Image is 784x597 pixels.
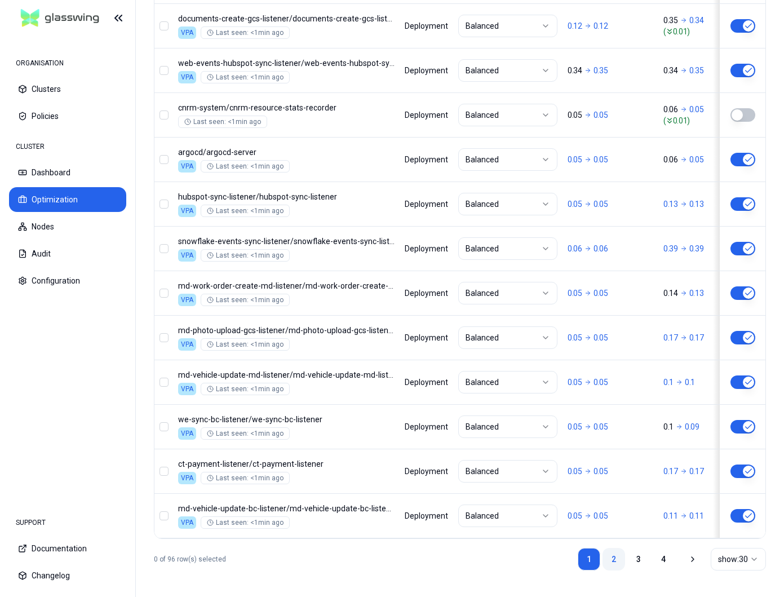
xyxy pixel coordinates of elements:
[178,383,196,395] div: VPA
[405,198,448,210] div: Deployment
[568,466,582,477] p: 0.05
[207,429,284,438] div: Last seen: <1min ago
[207,384,284,393] div: Last seen: <1min ago
[663,65,678,76] p: 0.34
[9,241,126,266] button: Audit
[663,104,678,115] p: 0.06
[568,243,582,254] p: 0.06
[593,243,608,254] p: 0.06
[593,377,608,388] p: 0.05
[593,65,608,76] p: 0.35
[663,332,678,343] p: 0.17
[689,288,704,299] p: 0.13
[627,548,650,571] a: 3
[178,414,395,425] p: we-sync-bc-listener
[405,109,448,121] div: Deployment
[405,332,448,343] div: Deployment
[663,421,674,432] p: 0.1
[9,214,126,239] button: Nodes
[568,288,582,299] p: 0.05
[578,548,675,571] nav: pagination
[405,466,448,477] div: Deployment
[568,510,582,521] p: 0.05
[405,510,448,521] div: Deployment
[207,474,284,483] div: Last seen: <1min ago
[178,71,196,83] div: VPA
[593,510,608,521] p: 0.05
[9,268,126,293] button: Configuration
[178,458,395,470] p: ct-payment-listener
[603,548,625,571] a: 2
[568,332,582,343] p: 0.05
[663,466,678,477] p: 0.17
[178,369,395,381] p: md-vehicle-update-md-listener
[154,555,226,564] p: 0 of 96 row(s) selected
[9,511,126,534] div: SUPPORT
[9,563,126,588] button: Changelog
[689,332,704,343] p: 0.17
[593,20,608,32] p: 0.12
[405,65,448,76] div: Deployment
[593,198,608,210] p: 0.05
[16,5,104,32] img: GlassWing
[178,58,395,69] p: web-events-hubspot-sync-listener
[405,421,448,432] div: Deployment
[685,421,699,432] p: 0.09
[663,243,678,254] p: 0.39
[207,73,284,82] div: Last seen: <1min ago
[405,20,448,32] div: Deployment
[207,251,284,260] div: Last seen: <1min ago
[207,340,284,349] div: Last seen: <1min ago
[689,65,704,76] p: 0.35
[689,104,704,115] p: 0.05
[593,421,608,432] p: 0.05
[178,325,395,336] p: md-photo-upload-gcs-listener
[663,154,678,165] p: 0.06
[178,503,395,514] p: md-vehicle-update-bc-listener
[689,154,704,165] p: 0.05
[663,26,749,37] span: ( 0.01 )
[184,117,261,126] div: Last seen: <1min ago
[207,162,284,171] div: Last seen: <1min ago
[207,206,284,215] div: Last seen: <1min ago
[593,154,608,165] p: 0.05
[568,198,582,210] p: 0.05
[689,466,704,477] p: 0.17
[178,102,395,113] p: cnrm-resource-stats-recorder
[178,160,196,173] div: VPA
[178,205,196,217] div: VPA
[568,154,582,165] p: 0.05
[9,160,126,185] button: Dashboard
[178,338,196,351] div: VPA
[663,288,678,299] p: 0.14
[178,294,196,306] div: VPA
[568,109,582,121] p: 0.05
[568,377,582,388] p: 0.05
[178,516,196,529] div: VPA
[405,154,448,165] div: Deployment
[568,20,582,32] p: 0.12
[405,243,448,254] div: Deployment
[207,518,284,527] div: Last seen: <1min ago
[685,377,695,388] p: 0.1
[207,28,284,37] div: Last seen: <1min ago
[207,295,284,304] div: Last seen: <1min ago
[593,109,608,121] p: 0.05
[568,65,582,76] p: 0.34
[689,198,704,210] p: 0.13
[9,77,126,101] button: Clusters
[663,115,749,126] span: ( 0.01 )
[663,510,678,521] p: 0.11
[663,377,674,388] p: 0.1
[568,421,582,432] p: 0.05
[593,288,608,299] p: 0.05
[663,198,678,210] p: 0.13
[689,15,704,26] p: 0.34
[9,536,126,561] button: Documentation
[663,15,678,26] p: 0.35
[178,472,196,484] div: VPA
[689,510,704,521] p: 0.11
[593,466,608,477] p: 0.05
[178,236,395,247] p: snowflake-events-sync-listener
[178,249,196,262] div: VPA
